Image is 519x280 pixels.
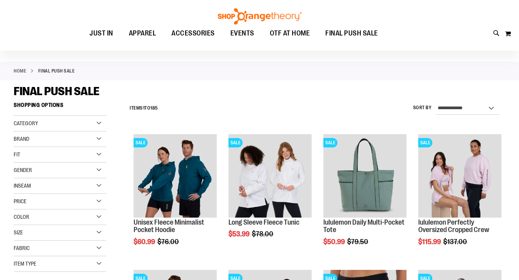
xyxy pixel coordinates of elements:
[323,134,407,218] a: lululemon Daily Multi-Pocket ToteSALE
[225,130,316,258] div: product
[323,218,405,234] a: lululemon Daily Multi-Pocket Tote
[413,105,432,111] label: Sort By
[121,25,164,43] a: APPAREL
[323,138,337,147] span: SALE
[14,229,23,236] span: Size
[230,25,254,42] span: EVENTS
[150,105,158,111] span: 185
[129,25,156,42] span: APPAREL
[130,102,158,114] h2: Items to
[323,238,346,246] span: $50.99
[38,67,75,74] strong: FINAL PUSH SALE
[347,238,369,246] span: $79.50
[143,105,145,111] span: 1
[130,130,221,266] div: product
[228,134,312,217] img: Product image for Fleece Long Sleeve
[14,67,26,74] a: Home
[262,25,318,43] a: OTF AT HOME
[14,85,100,98] span: FINAL PUSH SALE
[323,134,407,217] img: lululemon Daily Multi-Pocket Tote
[14,151,20,158] span: Fit
[157,238,180,246] span: $76.00
[171,25,215,42] span: ACCESSORIES
[14,136,29,142] span: Brand
[89,25,113,42] span: JUST IN
[325,25,378,42] span: FINAL PUSH SALE
[228,134,312,218] a: Product image for Fleece Long SleeveSALE
[418,218,489,234] a: lululemon Perfectly Oversized Cropped Crew
[228,218,300,226] a: Long Sleeve Fleece Tunic
[164,25,223,43] a: ACCESSORIES
[14,183,31,189] span: Inseam
[228,138,243,147] span: SALE
[418,238,442,246] span: $115.99
[14,214,29,220] span: Color
[134,238,156,246] span: $60.99
[134,138,148,147] span: SALE
[134,134,217,218] a: Unisex Fleece Minimalist Pocket HoodieSALE
[14,245,30,251] span: Fabric
[319,130,410,266] div: product
[14,198,27,204] span: Price
[418,138,432,147] span: SALE
[14,120,38,126] span: Category
[134,218,204,234] a: Unisex Fleece Minimalist Pocket Hoodie
[270,25,310,42] span: OTF AT HOME
[228,230,251,238] span: $53.99
[217,8,303,25] img: Shop Orangetheory
[443,238,468,246] span: $137.00
[252,230,275,238] span: $78.00
[14,167,32,173] span: Gender
[223,25,262,43] a: EVENTS
[317,25,386,42] a: FINAL PUSH SALE
[14,261,36,267] span: Item Type
[134,134,217,217] img: Unisex Fleece Minimalist Pocket Hoodie
[14,98,106,116] strong: Shopping Options
[418,134,501,217] img: lululemon Perfectly Oversized Cropped Crew
[414,130,505,266] div: product
[82,25,121,43] a: JUST IN
[418,134,501,218] a: lululemon Perfectly Oversized Cropped CrewSALE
